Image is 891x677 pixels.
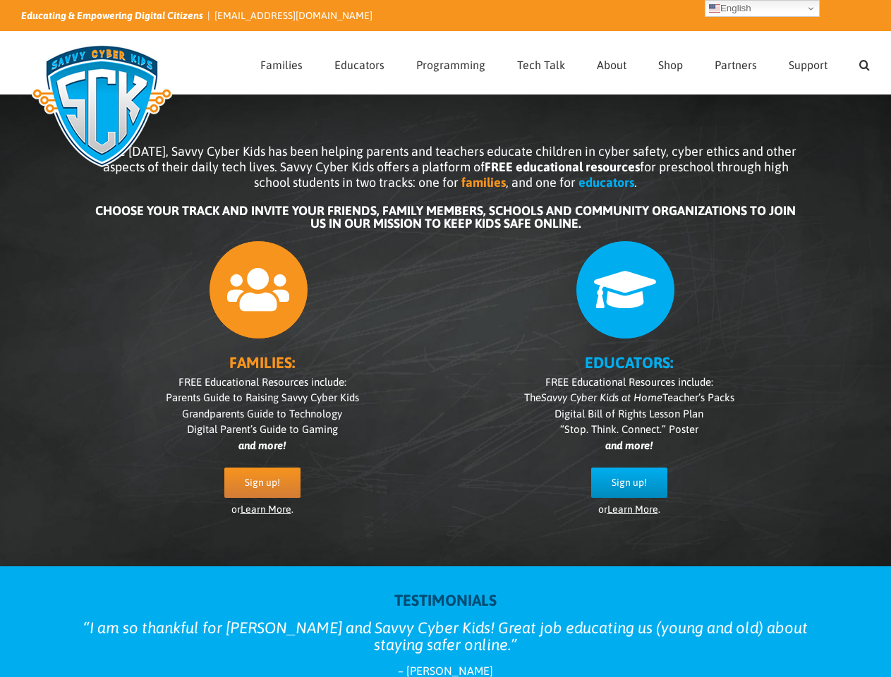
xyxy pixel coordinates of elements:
a: Shop [658,32,683,94]
span: FREE Educational Resources include: [178,376,346,388]
a: Educators [334,32,384,94]
span: [PERSON_NAME] [406,664,493,677]
span: or . [598,504,660,515]
span: Tech Talk [517,59,565,71]
b: EDUCATORS: [585,353,673,372]
a: Learn More [241,504,291,515]
i: Savvy Cyber Kids at Home [541,391,662,403]
span: Sign up! [612,477,647,489]
span: Shop [658,59,683,71]
blockquote: I am so thankful for [PERSON_NAME] and Savvy Cyber Kids! Great job educating us (young and old) a... [79,619,813,653]
b: FREE educational resources [485,159,640,174]
span: Families [260,59,303,71]
span: Parents Guide to Raising Savvy Cyber Kids [166,391,359,403]
a: Learn More [607,504,658,515]
span: FREE Educational Resources include: [545,376,713,388]
b: FAMILIES: [229,353,295,372]
span: Digital Bill of Rights Lesson Plan [554,408,703,420]
span: . [634,175,637,190]
span: Support [789,59,828,71]
span: Partners [715,59,757,71]
span: or . [231,504,293,515]
span: About [597,59,626,71]
a: About [597,32,626,94]
b: CHOOSE YOUR TRACK AND INVITE YOUR FRIENDS, FAMILY MEMBERS, SCHOOLS AND COMMUNITY ORGANIZATIONS TO... [95,203,796,231]
a: [EMAIL_ADDRESS][DOMAIN_NAME] [214,10,372,21]
a: Partners [715,32,757,94]
span: Since [DATE], Savvy Cyber Kids has been helping parents and teachers educate children in cyber sa... [95,144,796,190]
span: Programming [416,59,485,71]
b: educators [578,175,634,190]
a: Families [260,32,303,94]
span: “Stop. Think. Connect.” Poster [560,423,698,435]
i: and more! [605,439,653,451]
strong: TESTIMONIALS [394,591,497,609]
a: Search [859,32,870,94]
span: The Teacher’s Packs [524,391,734,403]
a: Support [789,32,828,94]
b: families [461,175,506,190]
i: Educating & Empowering Digital Citizens [21,10,203,21]
img: en [709,3,720,14]
span: Educators [334,59,384,71]
a: Programming [416,32,485,94]
span: Digital Parent’s Guide to Gaming [187,423,338,435]
nav: Main Menu [260,32,870,94]
span: , and one for [506,175,576,190]
img: Savvy Cyber Kids Logo [21,35,183,176]
a: Sign up! [224,468,301,498]
a: Sign up! [591,468,667,498]
span: Grandparents Guide to Technology [182,408,342,420]
i: and more! [238,439,286,451]
a: Tech Talk [517,32,565,94]
span: Sign up! [245,477,280,489]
